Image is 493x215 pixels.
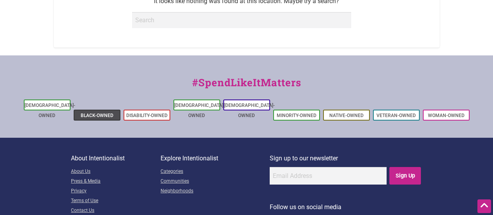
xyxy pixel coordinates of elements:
[71,196,161,206] a: Terms of Use
[270,167,387,185] input: Email Address
[428,113,465,118] a: Woman-Owned
[25,103,75,118] a: [DEMOGRAPHIC_DATA]-Owned
[161,177,270,187] a: Communities
[277,113,316,118] a: Minority-Owned
[132,12,351,28] input: Search
[329,113,364,118] a: Native-Owned
[389,167,421,185] input: Sign Up
[161,153,270,163] p: Explore Intentionalist
[174,103,225,118] a: [DEMOGRAPHIC_DATA]-Owned
[270,153,422,163] p: Sign up to our newsletter
[270,202,422,212] p: Follow us on social media
[376,113,416,118] a: Veteran-Owned
[71,187,161,196] a: Privacy
[224,103,275,118] a: [DEMOGRAPHIC_DATA]-Owned
[81,113,113,118] a: Black-Owned
[126,113,168,118] a: Disability-Owned
[477,199,491,213] div: Scroll Back to Top
[71,153,161,163] p: About Intentionalist
[161,167,270,177] a: Categories
[71,177,161,187] a: Press & Media
[71,167,161,177] a: About Us
[161,187,270,196] a: Neighborhoods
